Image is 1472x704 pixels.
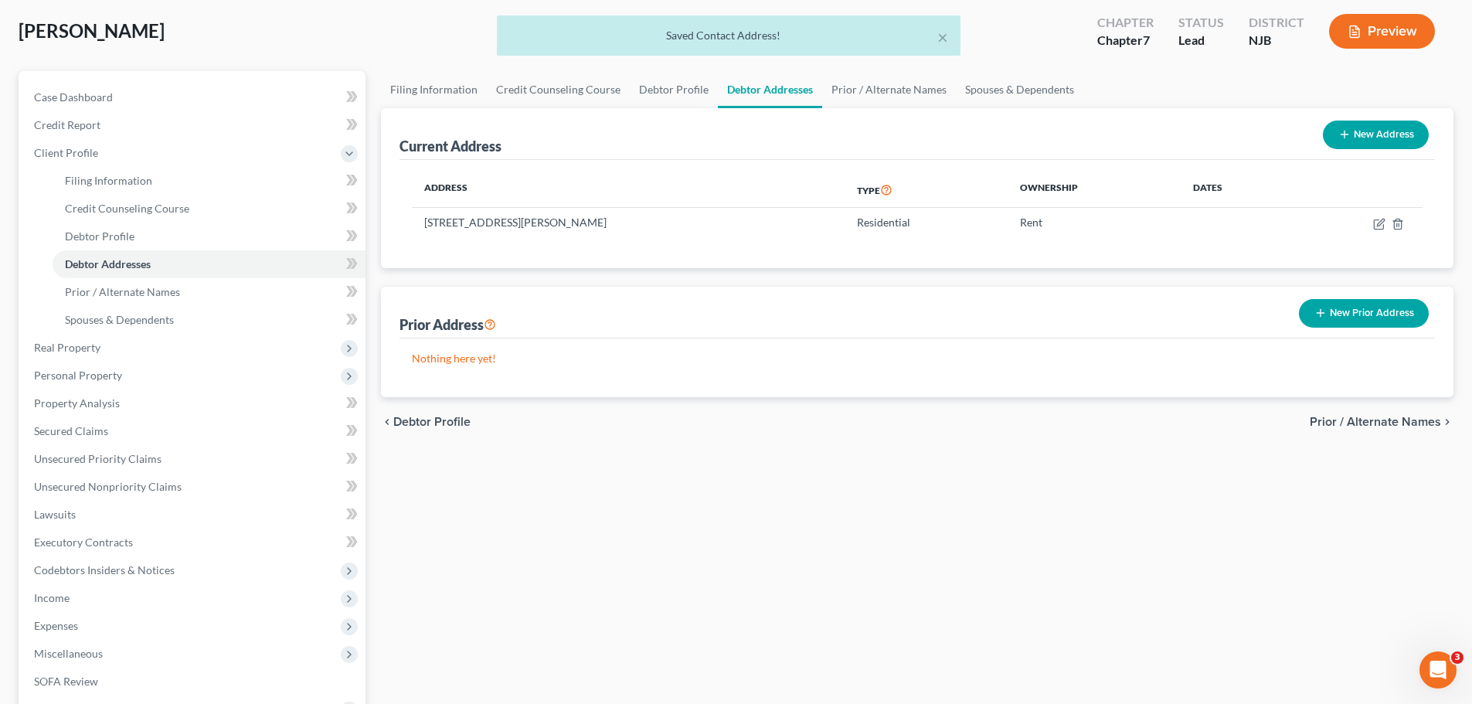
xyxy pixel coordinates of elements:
span: Debtor Addresses [65,257,151,270]
span: Prior / Alternate Names [1310,416,1441,428]
span: Debtor Profile [393,416,471,428]
p: Nothing here yet! [412,351,1423,366]
a: Filing Information [381,71,487,108]
td: Residential [845,208,1008,237]
span: Income [34,591,70,604]
a: Debtor Profile [53,223,365,250]
div: Current Address [399,137,501,155]
span: Expenses [34,619,78,632]
th: Ownership [1008,172,1181,208]
span: Miscellaneous [34,647,103,660]
a: Property Analysis [22,389,365,417]
div: Prior Address [399,315,496,334]
button: Preview [1329,14,1435,49]
a: Credit Counseling Course [53,195,365,223]
button: Prior / Alternate Names chevron_right [1310,416,1453,428]
a: Debtor Profile [630,71,718,108]
a: SOFA Review [22,668,365,695]
th: Type [845,172,1008,208]
button: chevron_left Debtor Profile [381,416,471,428]
iframe: Intercom live chat [1419,651,1457,689]
a: Prior / Alternate Names [822,71,956,108]
span: Unsecured Nonpriority Claims [34,480,182,493]
span: Lawsuits [34,508,76,521]
a: Secured Claims [22,417,365,445]
div: Chapter [1097,14,1154,32]
th: Dates [1181,172,1294,208]
a: Unsecured Priority Claims [22,445,365,473]
span: Prior / Alternate Names [65,285,180,298]
span: Filing Information [65,174,152,187]
a: Unsecured Nonpriority Claims [22,473,365,501]
span: Client Profile [34,146,98,159]
div: Status [1178,14,1224,32]
span: Personal Property [34,369,122,382]
a: Case Dashboard [22,83,365,111]
th: Address [412,172,845,208]
span: Credit Report [34,118,100,131]
span: Spouses & Dependents [65,313,174,326]
span: Codebtors Insiders & Notices [34,563,175,576]
a: Prior / Alternate Names [53,278,365,306]
span: Property Analysis [34,396,120,410]
a: Credit Counseling Course [487,71,630,108]
button: New Address [1323,121,1429,149]
a: Filing Information [53,167,365,195]
span: Case Dashboard [34,90,113,104]
a: Executory Contracts [22,529,365,556]
span: Debtor Profile [65,230,134,243]
a: Lawsuits [22,501,365,529]
div: District [1249,14,1304,32]
span: 3 [1451,651,1464,664]
a: Spouses & Dependents [956,71,1083,108]
button: × [937,28,948,46]
div: Saved Contact Address! [509,28,948,43]
a: Debtor Addresses [53,250,365,278]
span: SOFA Review [34,675,98,688]
i: chevron_left [381,416,393,428]
a: Spouses & Dependents [53,306,365,334]
a: Debtor Addresses [718,71,822,108]
button: New Prior Address [1299,299,1429,328]
span: Credit Counseling Course [65,202,189,215]
span: Secured Claims [34,424,108,437]
td: Rent [1008,208,1181,237]
td: [STREET_ADDRESS][PERSON_NAME] [412,208,845,237]
i: chevron_right [1441,416,1453,428]
span: Real Property [34,341,100,354]
span: Unsecured Priority Claims [34,452,161,465]
span: Executory Contracts [34,536,133,549]
a: Credit Report [22,111,365,139]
